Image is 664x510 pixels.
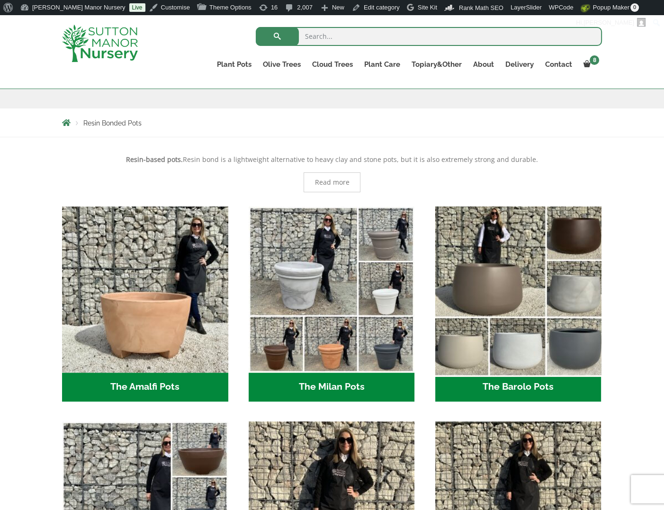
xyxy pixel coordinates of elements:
a: Visit product category The Amalfi Pots [62,206,228,402]
img: The Barolo Pots [431,202,605,376]
a: Delivery [500,58,539,71]
span: Rank Math SEO [459,4,503,11]
a: Olive Trees [257,58,306,71]
span: 8 [590,55,599,65]
p: Resin bond is a lightweight alternative to heavy clay and stone pots, but it is also extremely st... [62,154,602,165]
h2: The Milan Pots [249,373,415,402]
a: Plant Care [359,58,406,71]
span: Read more [315,179,350,186]
a: 8 [578,58,602,71]
a: Contact [539,58,578,71]
span: Resin Bonded Pots [83,119,142,127]
img: The Amalfi Pots [62,206,228,373]
input: Search... [256,27,602,46]
img: The Milan Pots [249,206,415,373]
span: [PERSON_NAME] [583,19,634,26]
h2: The Barolo Pots [435,373,601,402]
strong: Resin-based pots. [126,155,183,164]
a: Visit product category The Milan Pots [249,206,415,402]
span: Site Kit [418,4,437,11]
img: logo [62,25,138,62]
a: Cloud Trees [306,58,359,71]
nav: Breadcrumbs [62,119,602,126]
a: Plant Pots [211,58,257,71]
a: Visit product category The Barolo Pots [435,206,601,402]
a: About [467,58,500,71]
h2: The Amalfi Pots [62,373,228,402]
a: Hi, [573,15,649,30]
a: Topiary&Other [406,58,467,71]
a: Live [129,3,145,12]
span: 0 [630,3,639,12]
